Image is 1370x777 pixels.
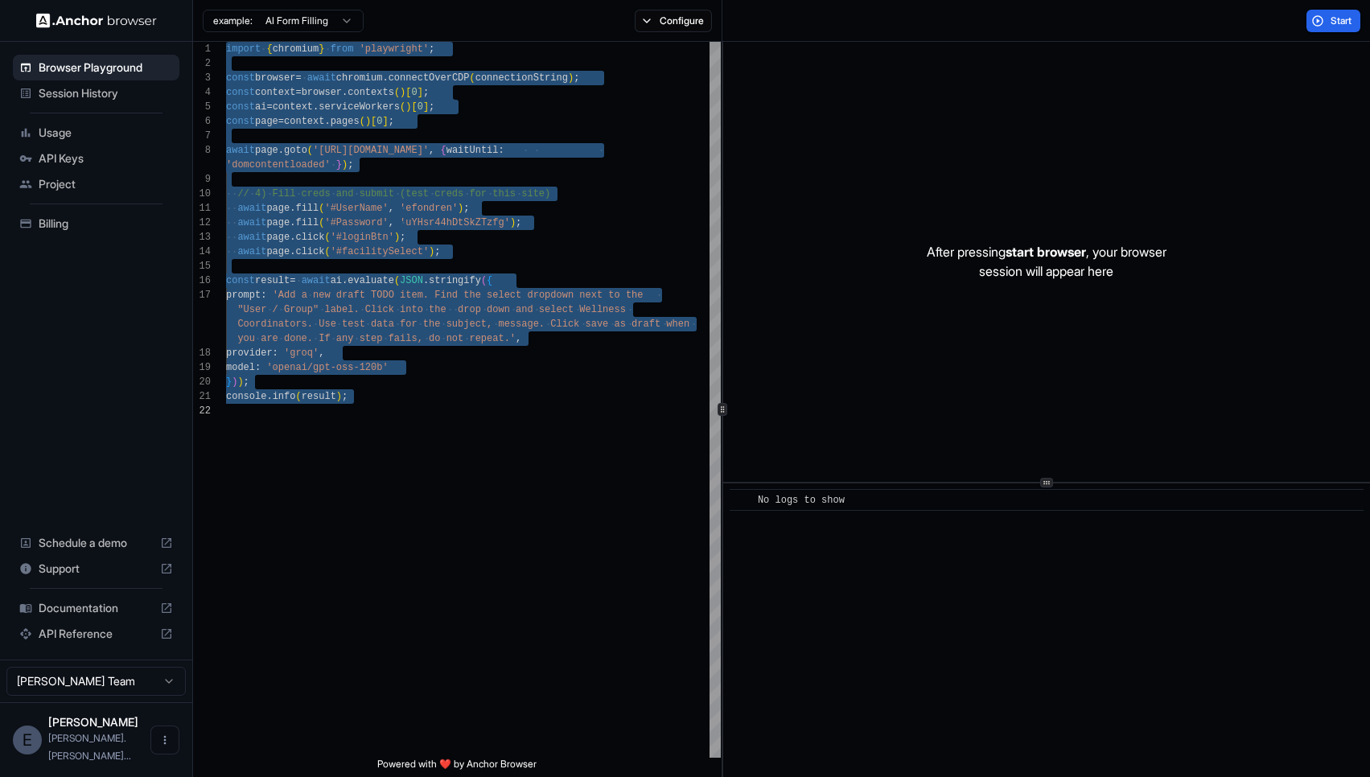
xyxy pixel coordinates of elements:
[266,217,290,228] span: page
[226,275,255,286] span: const
[377,758,537,777] span: Powered with ❤️ by Anchor Browser
[562,290,644,301] span: wn next to the
[193,375,211,389] div: 20
[324,232,330,243] span: (
[295,203,319,214] span: fill
[39,176,173,192] span: Project
[237,217,266,228] span: await
[226,290,261,301] span: prompt
[226,87,255,98] span: const
[13,621,179,647] div: API Reference
[193,259,211,273] div: 15
[738,492,746,508] span: ​
[255,72,295,84] span: browser
[635,10,713,32] button: Configure
[405,101,411,113] span: )
[284,145,307,156] span: goto
[290,246,295,257] span: .
[307,145,313,156] span: (
[382,72,388,84] span: .
[193,129,211,143] div: 7
[193,85,211,100] div: 4
[237,333,516,344] span: you are done. If any step fails, do not repeat.'
[411,87,417,98] span: 0
[574,72,579,84] span: ;
[302,275,331,286] span: await
[481,275,487,286] span: (
[382,116,388,127] span: ]
[405,87,411,98] span: [
[302,391,336,402] span: result
[342,87,348,98] span: .
[226,347,273,359] span: provider
[226,72,255,84] span: const
[568,72,574,84] span: )
[313,101,319,113] span: .
[193,389,211,404] div: 21
[290,232,295,243] span: .
[331,232,394,243] span: '#loginBtn'
[193,230,211,245] div: 13
[411,101,417,113] span: [
[423,275,429,286] span: .
[527,188,550,199] span: ite)
[429,145,434,156] span: ,
[324,116,330,127] span: .
[273,290,562,301] span: 'Add a new draft TODO item. Find the select dropdo
[226,116,255,127] span: const
[429,275,481,286] span: stringify
[266,246,290,257] span: page
[307,72,336,84] span: await
[1006,244,1086,260] span: start browser
[193,273,211,288] div: 16
[39,216,173,232] span: Billing
[295,232,324,243] span: click
[400,232,405,243] span: ;
[193,42,211,56] div: 1
[475,72,568,84] span: connectionString
[400,275,423,286] span: JSON
[400,101,405,113] span: (
[324,203,388,214] span: '#UserName'
[266,43,272,55] span: {
[499,145,504,156] span: :
[266,391,272,402] span: .
[440,145,446,156] span: {
[213,14,253,27] span: example:
[319,43,324,55] span: }
[331,43,354,55] span: from
[342,391,348,402] span: ;
[266,203,290,214] span: page
[458,203,463,214] span: )
[348,87,394,98] span: contexts
[39,150,173,166] span: API Keys
[516,333,521,344] span: ,
[48,715,138,729] span: Eric Fondren
[418,87,423,98] span: ]
[266,101,272,113] span: =
[193,201,211,216] div: 11
[226,101,255,113] span: const
[13,120,179,146] div: Usage
[429,43,434,55] span: ;
[226,376,232,388] span: }
[193,56,211,71] div: 2
[360,43,429,55] span: 'playwright'
[394,275,400,286] span: (
[39,125,173,141] span: Usage
[255,116,278,127] span: page
[193,71,211,85] div: 3
[13,726,42,754] div: E
[13,171,179,197] div: Project
[527,304,625,315] span: d select Wellness
[193,245,211,259] div: 14
[13,80,179,106] div: Session History
[193,187,211,201] div: 10
[394,232,400,243] span: )
[389,203,394,214] span: ,
[273,43,319,55] span: chromium
[13,146,179,171] div: API Keys
[331,275,342,286] span: ai
[487,275,492,286] span: {
[237,319,527,330] span: Coordinators. Use test data for the subject, messa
